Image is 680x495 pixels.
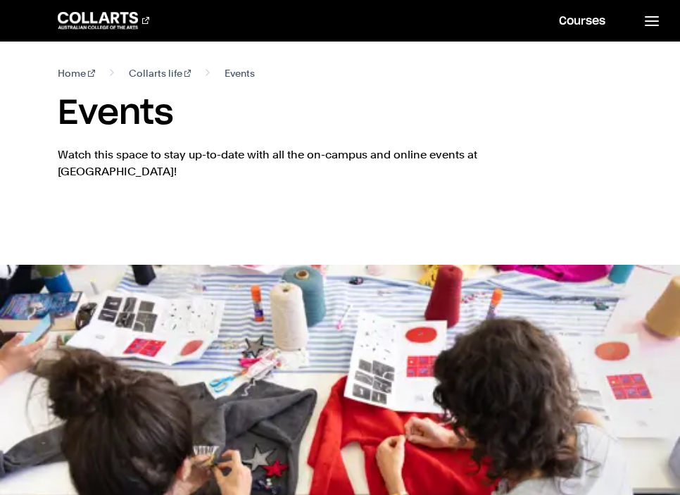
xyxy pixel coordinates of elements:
[58,65,95,82] a: Home
[58,12,149,29] div: Go to homepage
[225,65,255,82] span: Events
[58,146,572,180] p: Watch this space to stay up-to-date with all the on-campus and online events at [GEOGRAPHIC_DATA]!
[129,65,191,82] a: Collarts life
[58,93,622,135] h1: Events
